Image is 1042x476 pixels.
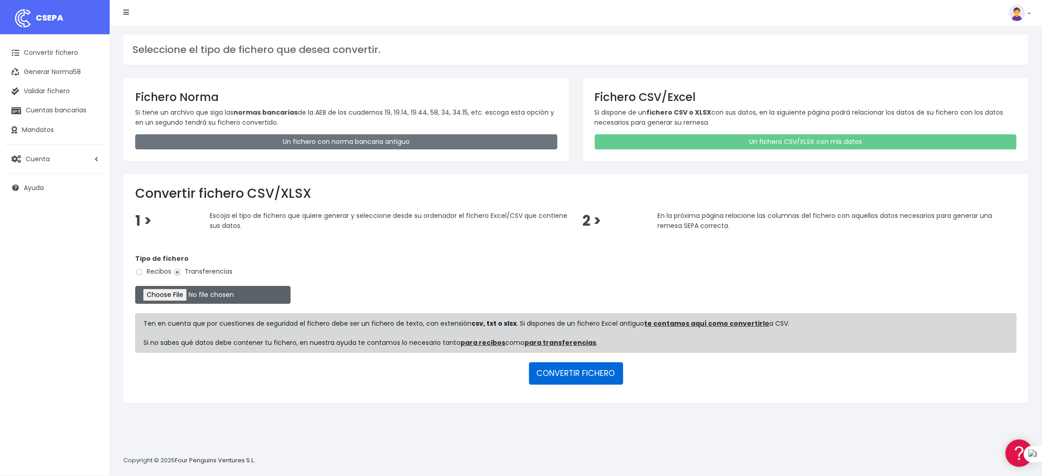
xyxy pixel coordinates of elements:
[647,108,712,117] strong: fichero CSV o XLSX
[175,456,255,465] a: Four Penguins Ventures S.L.
[461,338,506,347] a: para recibos
[123,456,256,465] p: Copyright © 2025 .
[5,43,105,63] a: Convertir fichero
[132,44,1019,56] h3: Seleccione el tipo de fichero que desea convertir.
[36,12,63,23] span: CSEPA
[135,107,557,128] p: Si tiene un archivo que siga las de la AEB de los cuadernos 19, 19.14, 19.44, 58, 34, 34.15, etc....
[135,267,171,276] label: Recibos
[472,319,517,328] strong: csv, txt o xlsx
[645,319,770,328] a: te contamos aquí como convertirlo
[24,183,44,192] span: Ayuda
[657,211,992,230] span: En la próxima página relacione las columnas del fichero con aquellos datos necesarios para genera...
[1009,5,1025,21] img: profile
[135,90,557,104] h3: Fichero Norma
[135,254,189,263] strong: Tipo de fichero
[210,211,567,230] span: Escoja el tipo de fichero que quiere generar y seleccione desde su ordenador el fichero Excel/CSV...
[5,82,105,101] a: Validar fichero
[5,178,105,197] a: Ayuda
[529,362,623,384] button: CONVERTIR FICHERO
[582,211,601,231] span: 2 >
[11,7,34,30] img: logo
[5,149,105,169] a: Cuenta
[595,90,1017,104] h3: Fichero CSV/Excel
[135,211,152,231] span: 1 >
[173,267,233,276] label: Transferencias
[525,338,597,347] a: para transferencias
[135,186,1016,201] h2: Convertir fichero CSV/XLSX
[233,108,298,117] strong: normas bancarias
[5,121,105,140] a: Mandatos
[595,107,1017,128] p: Si dispone de un con sus datos, en la siguiente página podrá relacionar los datos de su fichero c...
[135,134,557,149] a: Un fichero con norma bancaria antiguo
[595,134,1017,149] a: Un fichero CSV/XLSX con mis datos
[5,101,105,120] a: Cuentas bancarias
[5,63,105,82] a: Generar Norma58
[135,313,1016,353] div: Ten en cuenta que por cuestiones de seguridad el fichero debe ser un fichero de texto, con extens...
[26,154,50,163] span: Cuenta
